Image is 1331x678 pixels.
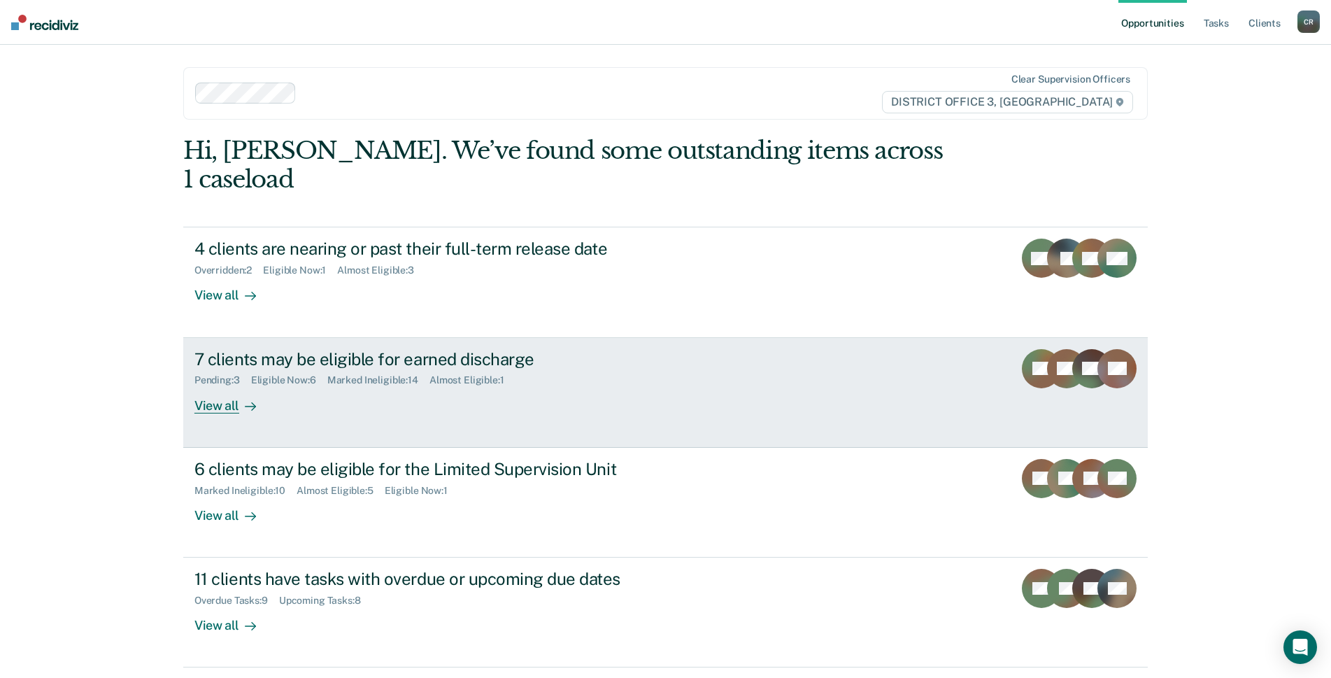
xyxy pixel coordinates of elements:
[183,338,1148,448] a: 7 clients may be eligible for earned dischargePending:3Eligible Now:6Marked Ineligible:14Almost E...
[194,276,273,304] div: View all
[429,374,515,386] div: Almost Eligible : 1
[183,227,1148,337] a: 4 clients are nearing or past their full-term release dateOverridden:2Eligible Now:1Almost Eligib...
[337,264,425,276] div: Almost Eligible : 3
[194,607,273,634] div: View all
[183,448,1148,558] a: 6 clients may be eligible for the Limited Supervision UnitMarked Ineligible:10Almost Eligible:5El...
[1297,10,1320,33] button: CR
[1297,10,1320,33] div: C R
[263,264,337,276] div: Eligible Now : 1
[194,595,279,607] div: Overdue Tasks : 9
[194,374,251,386] div: Pending : 3
[279,595,372,607] div: Upcoming Tasks : 8
[11,15,78,30] img: Recidiviz
[194,569,685,589] div: 11 clients have tasks with overdue or upcoming due dates
[194,485,297,497] div: Marked Ineligible : 10
[1011,73,1130,85] div: Clear supervision officers
[194,496,273,523] div: View all
[194,459,685,479] div: 6 clients may be eligible for the Limited Supervision Unit
[251,374,327,386] div: Eligible Now : 6
[327,374,429,386] div: Marked Ineligible : 14
[194,386,273,414] div: View all
[183,558,1148,668] a: 11 clients have tasks with overdue or upcoming due datesOverdue Tasks:9Upcoming Tasks:8View all
[297,485,385,497] div: Almost Eligible : 5
[194,349,685,369] div: 7 clients may be eligible for earned discharge
[882,91,1133,113] span: DISTRICT OFFICE 3, [GEOGRAPHIC_DATA]
[183,136,955,194] div: Hi, [PERSON_NAME]. We’ve found some outstanding items across 1 caseload
[194,239,685,259] div: 4 clients are nearing or past their full-term release date
[1283,630,1317,664] div: Open Intercom Messenger
[385,485,459,497] div: Eligible Now : 1
[194,264,263,276] div: Overridden : 2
